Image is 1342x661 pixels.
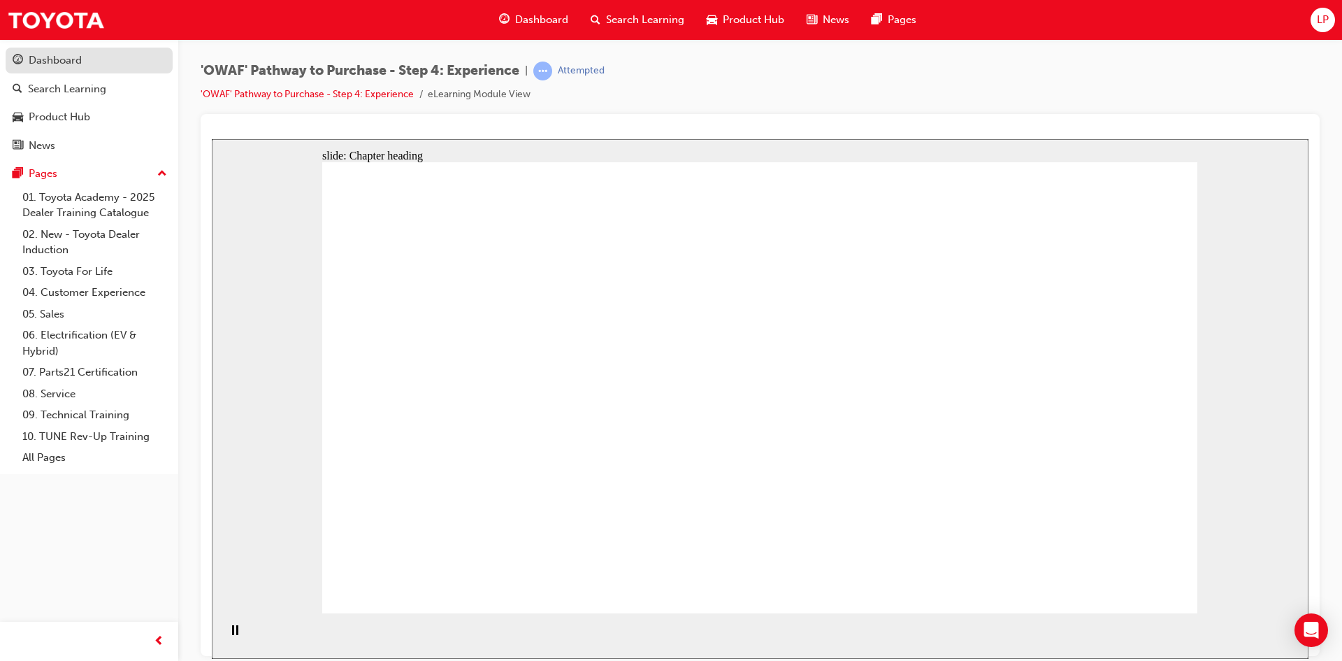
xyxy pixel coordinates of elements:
[1317,12,1329,28] span: LP
[525,63,528,79] span: |
[13,111,23,124] span: car-icon
[7,4,105,36] img: Trak
[823,12,849,28] span: News
[17,447,173,469] a: All Pages
[28,81,106,97] div: Search Learning
[17,383,173,405] a: 08. Service
[591,11,600,29] span: search-icon
[515,12,568,28] span: Dashboard
[6,133,173,159] a: News
[154,633,164,651] span: prev-icon
[499,11,510,29] span: guage-icon
[6,161,173,187] button: Pages
[17,362,173,383] a: 07. Parts21 Certification
[7,474,31,520] div: playback controls
[13,140,23,152] span: news-icon
[29,109,90,125] div: Product Hub
[1294,613,1328,647] div: Open Intercom Messenger
[17,187,173,224] a: 01. Toyota Academy - 2025 Dealer Training Catalogue
[13,168,23,180] span: pages-icon
[888,12,916,28] span: Pages
[428,87,531,103] li: eLearning Module View
[17,282,173,304] a: 04. Customer Experience
[17,325,173,362] a: 06. Electrification (EV & Hybrid)
[860,6,928,34] a: pages-iconPages
[707,11,717,29] span: car-icon
[6,48,173,73] a: Dashboard
[6,104,173,130] a: Product Hub
[6,45,173,161] button: DashboardSearch LearningProduct HubNews
[872,11,882,29] span: pages-icon
[807,11,817,29] span: news-icon
[695,6,795,34] a: car-iconProduct Hub
[795,6,860,34] a: news-iconNews
[17,261,173,283] a: 03. Toyota For Life
[723,12,784,28] span: Product Hub
[17,304,173,325] a: 05. Sales
[201,88,414,100] a: 'OWAF' Pathway to Purchase - Step 4: Experience
[29,138,55,154] div: News
[157,165,167,183] span: up-icon
[29,52,82,69] div: Dashboard
[558,64,605,78] div: Attempted
[6,76,173,102] a: Search Learning
[488,6,579,34] a: guage-iconDashboard
[1311,8,1335,32] button: LP
[13,83,22,96] span: search-icon
[13,55,23,67] span: guage-icon
[17,404,173,426] a: 09. Technical Training
[533,62,552,80] span: learningRecordVerb_ATTEMPT-icon
[7,485,31,509] button: Pause (Ctrl+Alt+P)
[17,224,173,261] a: 02. New - Toyota Dealer Induction
[606,12,684,28] span: Search Learning
[17,426,173,448] a: 10. TUNE Rev-Up Training
[29,166,57,182] div: Pages
[579,6,695,34] a: search-iconSearch Learning
[201,63,519,79] span: 'OWAF' Pathway to Purchase - Step 4: Experience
